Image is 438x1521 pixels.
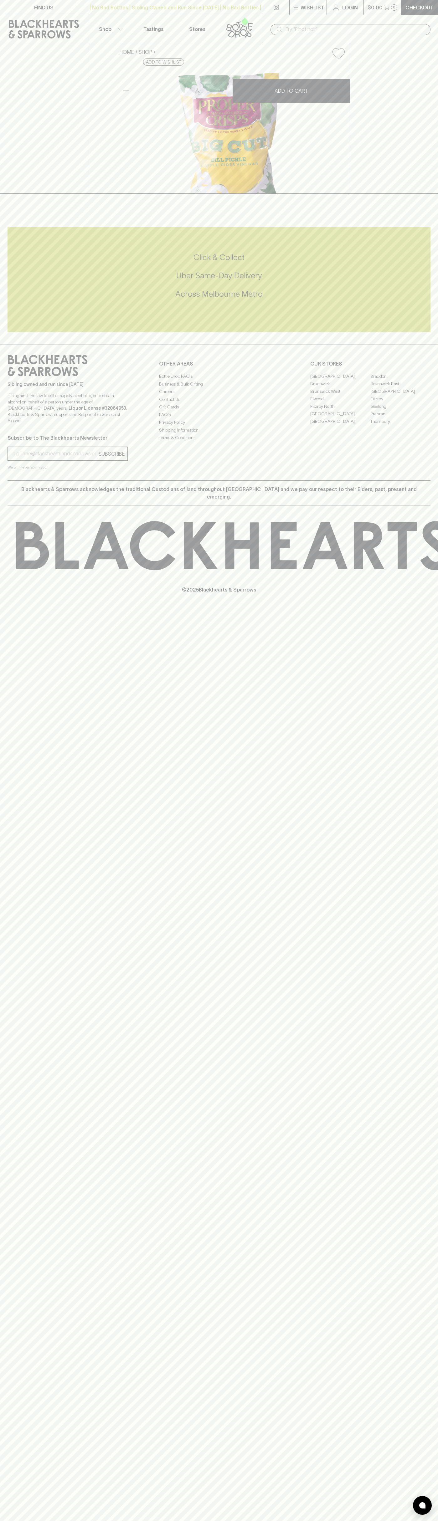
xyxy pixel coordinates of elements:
a: Gift Cards [159,403,279,411]
p: Stores [189,25,205,33]
h5: Click & Collect [8,252,430,263]
a: Brunswick [310,380,370,387]
a: [GEOGRAPHIC_DATA] [310,417,370,425]
button: Shop [88,15,132,43]
a: Privacy Policy [159,419,279,426]
a: Brunswick West [310,387,370,395]
a: FAQ's [159,411,279,418]
p: $0.00 [368,4,383,11]
p: OTHER AREAS [159,360,279,367]
button: ADD TO CART [233,79,350,103]
a: Shipping Information [159,426,279,434]
p: Blackhearts & Sparrows acknowledges the traditional Custodians of land throughout [GEOGRAPHIC_DAT... [12,485,426,500]
a: HOME [120,49,134,55]
a: Thornbury [370,417,430,425]
p: Shop [99,25,111,33]
a: Fitzroy North [310,402,370,410]
p: Checkout [405,4,434,11]
div: Call to action block [8,227,430,332]
a: Fitzroy [370,395,430,402]
a: Braddon [370,372,430,380]
a: Prahran [370,410,430,417]
p: OUR STORES [310,360,430,367]
a: [GEOGRAPHIC_DATA] [370,387,430,395]
p: We will never spam you [8,464,128,470]
p: Tastings [143,25,163,33]
p: Login [342,4,358,11]
a: Terms & Conditions [159,434,279,442]
button: SUBSCRIBE [96,447,127,460]
p: FIND US [34,4,54,11]
h5: Uber Same-Day Delivery [8,270,430,281]
p: 0 [393,6,395,9]
strong: Liquor License #32064953 [69,406,126,411]
a: Careers [159,388,279,396]
input: Try "Pinot noir" [286,24,425,34]
a: [GEOGRAPHIC_DATA] [310,410,370,417]
a: Bottle Drop FAQ's [159,373,279,380]
a: Elwood [310,395,370,402]
a: Geelong [370,402,430,410]
h5: Across Melbourne Metro [8,289,430,299]
p: SUBSCRIBE [99,450,125,458]
a: Stores [175,15,219,43]
p: Sibling owned and run since [DATE] [8,381,128,387]
button: Add to wishlist [330,46,347,62]
a: [GEOGRAPHIC_DATA] [310,372,370,380]
p: Wishlist [301,4,324,11]
p: It is against the law to sell or supply alcohol to, or to obtain alcohol on behalf of a person un... [8,392,128,424]
a: Business & Bulk Gifting [159,380,279,388]
p: ADD TO CART [275,87,308,95]
a: Tastings [131,15,175,43]
a: SHOP [139,49,152,55]
a: Brunswick East [370,380,430,387]
img: 34130.png [115,64,350,193]
button: Add to wishlist [143,58,184,66]
input: e.g. jane@blackheartsandsparrows.com.au [13,449,96,459]
img: bubble-icon [419,1502,425,1508]
a: Contact Us [159,396,279,403]
p: Subscribe to The Blackhearts Newsletter [8,434,128,442]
